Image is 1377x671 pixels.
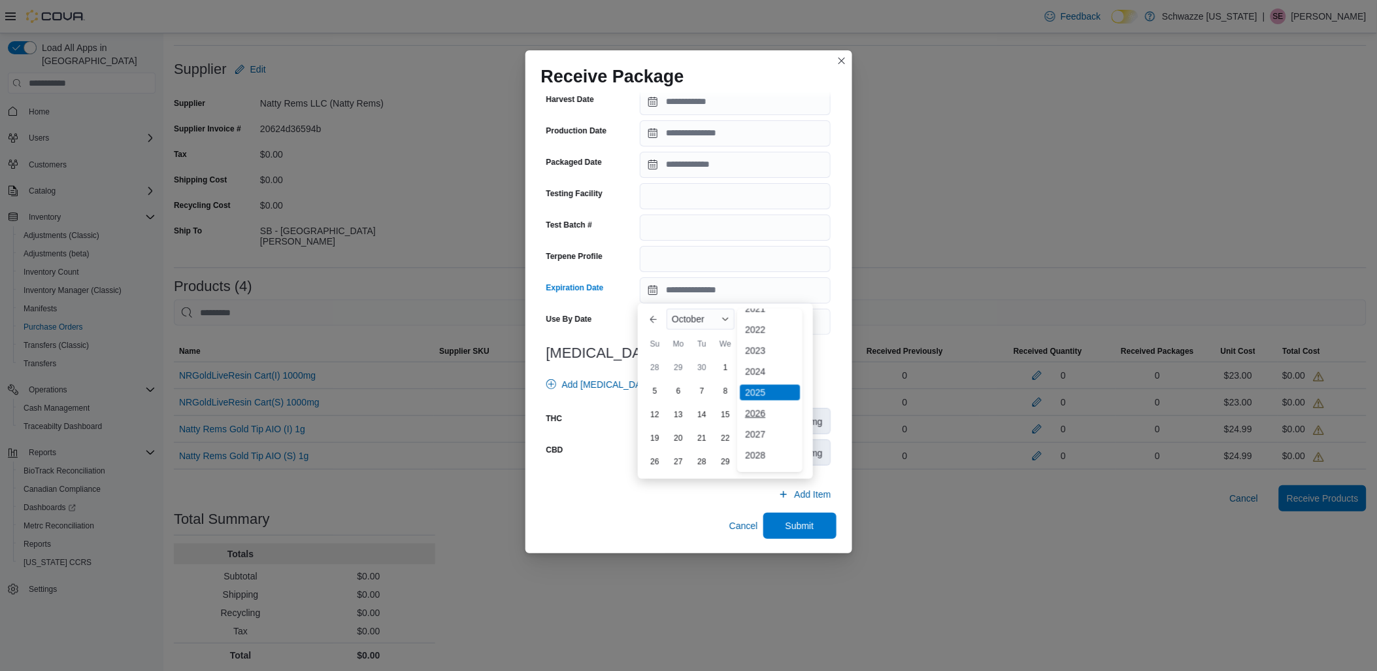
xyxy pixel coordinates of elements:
[802,440,830,465] div: mg
[541,371,660,398] button: Add [MEDICAL_DATA]
[740,301,800,317] div: 2021
[546,283,604,293] label: Expiration Date
[691,428,712,449] div: day-21
[546,157,602,167] label: Packaged Date
[668,428,689,449] div: day-20
[644,334,665,354] div: Su
[740,447,800,463] div: 2028
[644,404,665,425] div: day-12
[644,451,665,472] div: day-26
[640,120,831,146] input: Press the down key to open a popover containing a calendar.
[763,513,837,539] button: Submit
[724,513,763,539] button: Cancel
[546,126,607,136] label: Production Date
[644,381,665,402] div: day-5
[740,322,800,337] div: 2022
[740,468,800,484] div: 2029
[715,428,736,449] div: day-22
[643,309,664,330] button: Previous Month
[541,66,684,87] h1: Receive Package
[546,314,592,324] label: Use By Date
[546,345,831,361] h3: [MEDICAL_DATA]
[668,404,689,425] div: day-13
[691,451,712,472] div: day-28
[715,404,736,425] div: day-15
[672,314,705,324] span: October
[834,53,850,69] button: Closes this modal window
[691,404,712,425] div: day-14
[643,356,808,473] div: October, 2025
[546,251,603,262] label: Terpene Profile
[640,152,831,178] input: Press the down key to open a popover containing a calendar.
[786,519,814,532] span: Submit
[802,409,830,434] div: mg
[773,481,836,508] button: Add Item
[740,343,800,358] div: 2023
[644,428,665,449] div: day-19
[691,334,712,354] div: Tu
[667,309,735,330] div: Button. Open the month selector. October is currently selected.
[715,357,736,378] div: day-1
[740,364,800,379] div: 2024
[546,445,563,455] label: CBD
[668,334,689,354] div: Mo
[794,488,831,501] span: Add Item
[740,426,800,442] div: 2027
[740,385,800,400] div: 2025
[546,413,563,424] label: THC
[715,334,736,354] div: We
[546,220,592,230] label: Test Batch #
[644,357,665,378] div: day-28
[729,519,758,532] span: Cancel
[562,378,655,391] span: Add [MEDICAL_DATA]
[740,405,800,421] div: 2026
[546,94,594,105] label: Harvest Date
[668,451,689,472] div: day-27
[715,381,736,402] div: day-8
[691,381,712,402] div: day-7
[546,188,603,199] label: Testing Facility
[668,381,689,402] div: day-6
[668,357,689,378] div: day-29
[640,89,831,115] input: Press the down key to open a popover containing a calendar.
[691,357,712,378] div: day-30
[640,277,831,303] input: Press the down key to enter a popover containing a calendar. Press the escape key to close the po...
[715,451,736,472] div: day-29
